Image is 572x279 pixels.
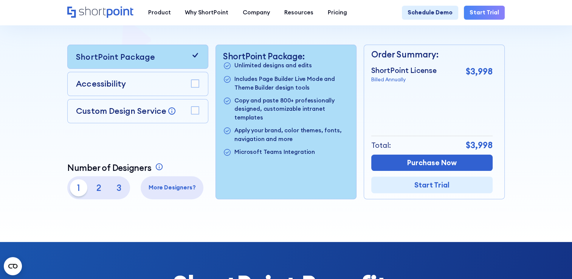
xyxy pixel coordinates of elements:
a: Number of Designers [67,163,165,173]
a: Why ShortPoint [178,6,236,20]
p: Billed Annually [371,76,437,84]
p: Copy and paste 800+ professionally designed, customizable intranet templates [234,96,349,122]
p: 2 [90,179,107,196]
p: Order Summary: [371,48,493,61]
p: Apply your brand, color themes, fonts, navigation and more [234,126,349,143]
p: Accessibility [76,78,126,90]
a: Home [67,6,134,19]
p: Microsoft Teams Integration [234,148,315,157]
p: $3,998 [466,139,493,152]
div: Pricing [328,8,347,17]
p: Custom Design Service [76,106,166,116]
iframe: Chat Widget [436,192,572,279]
a: Pricing [321,6,354,20]
p: More Designers? [144,183,201,192]
div: Resources [284,8,313,17]
a: Purchase Now [371,155,493,171]
p: 3 [110,179,127,196]
p: 1 [70,179,87,196]
div: Why ShortPoint [185,8,228,17]
a: Resources [277,6,321,20]
div: Company [243,8,270,17]
p: Unlimited designs and edits [234,61,312,71]
a: Start Trial [371,177,493,193]
div: Product [148,8,171,17]
a: Schedule Demo [402,6,458,20]
p: $3,998 [466,65,493,78]
p: Total: [371,140,391,150]
a: Company [236,6,277,20]
p: ShortPoint Package: [223,51,349,61]
p: Includes Page Builder Live Mode and Theme Builder design tools [234,75,349,92]
a: Start Trial [464,6,505,20]
p: ShortPoint License [371,65,437,76]
button: Open CMP widget [4,257,22,275]
a: Product [141,6,178,20]
p: Number of Designers [67,163,152,173]
p: ShortPoint Package [76,51,155,63]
